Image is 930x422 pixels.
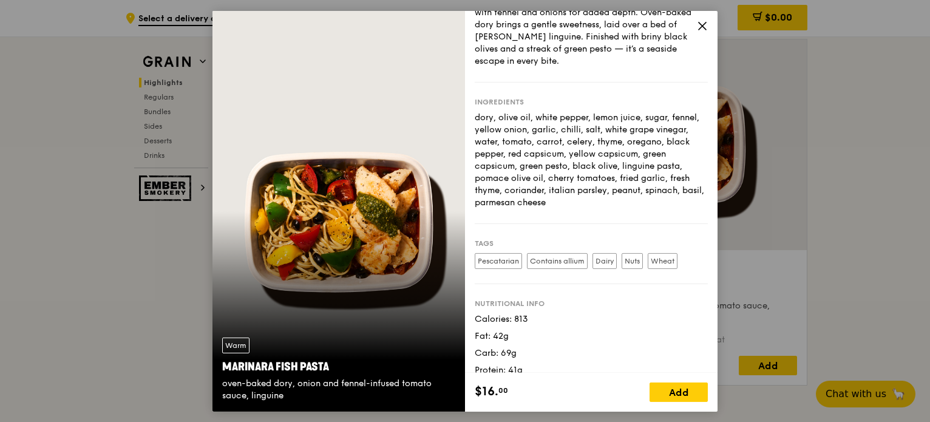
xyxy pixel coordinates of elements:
[527,253,588,268] label: Contains allium
[475,347,708,359] div: Carb: 69g
[475,111,708,208] div: dory, olive oil, white pepper, lemon juice, sugar, fennel, yellow onion, garlic, chilli, salt, wh...
[650,383,708,402] div: Add
[475,364,708,376] div: Protein: 41g
[475,253,522,268] label: Pescatarian
[222,338,249,353] div: Warm
[222,358,455,375] div: Marinara Fish Pasta
[222,378,455,402] div: oven-baked dory, onion and fennel-infused tomato sauce, linguine
[475,97,708,106] div: Ingredients
[592,253,617,268] label: Dairy
[475,383,498,401] span: $16.
[475,238,708,248] div: Tags
[475,330,708,342] div: Fat: 42g
[475,313,708,325] div: Calories: 813
[648,253,677,268] label: Wheat
[475,298,708,308] div: Nutritional info
[622,253,643,268] label: Nuts
[498,386,508,395] span: 00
